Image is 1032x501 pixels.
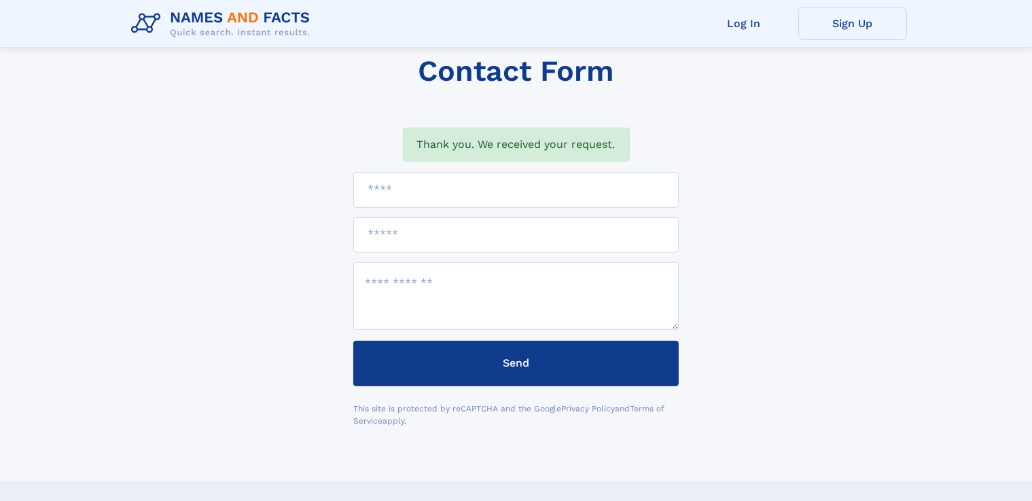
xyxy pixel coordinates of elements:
[353,403,679,427] div: This site is protected by reCAPTCHA and the Google and apply.
[353,404,664,426] a: Terms of Service
[353,341,679,386] button: Send
[798,7,907,40] a: Sign Up
[690,7,798,40] a: Log In
[403,128,630,162] div: Thank you. We received your request.
[418,54,614,88] h1: Contact Form
[126,5,321,42] img: Logo Names and Facts
[561,404,615,413] a: Privacy Policy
